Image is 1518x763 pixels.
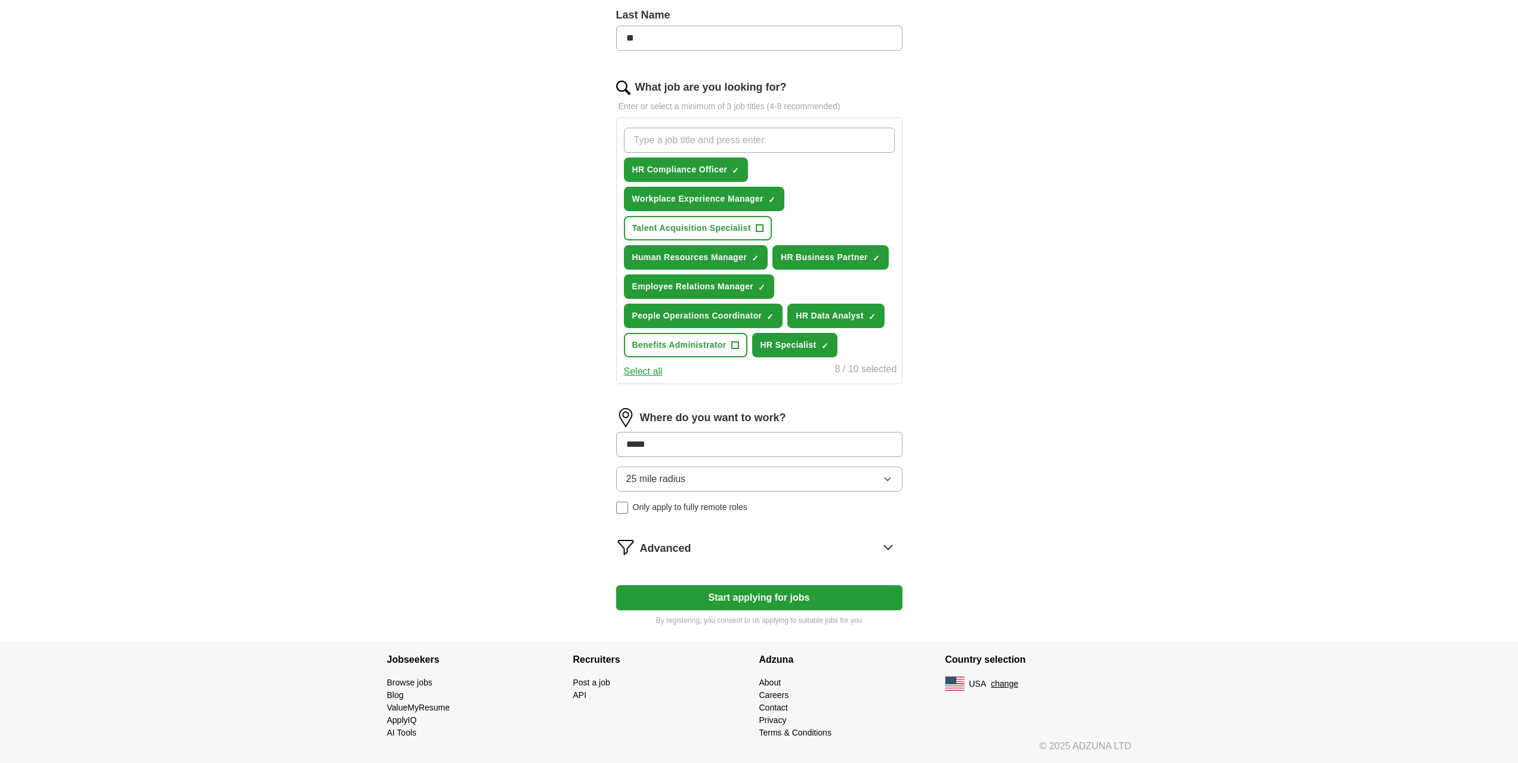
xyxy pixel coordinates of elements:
img: search.png [616,81,630,95]
span: ✓ [758,283,765,292]
span: Employee Relations Manager [632,280,754,293]
button: Employee Relations Manager✓ [624,274,775,299]
label: Where do you want to work? [640,410,786,426]
button: change [991,678,1018,690]
a: AI Tools [387,728,417,737]
button: HR Business Partner✓ [772,245,889,270]
a: ValueMyResume [387,703,450,712]
h4: Country selection [945,643,1131,676]
span: ✓ [752,254,759,263]
div: © 2025 ADZUNA LTD [378,739,1141,763]
span: ✓ [766,312,774,322]
a: Browse jobs [387,678,432,687]
a: API [573,690,587,700]
button: HR Data Analyst✓ [787,304,885,328]
a: Careers [759,690,789,700]
span: People Operations Coordinator [632,310,762,322]
button: Select all [624,364,663,379]
label: Last Name [616,7,902,23]
a: Terms & Conditions [759,728,831,737]
span: ✓ [821,341,828,351]
span: HR Specialist [760,339,817,351]
p: Enter or select a minimum of 3 job titles (4-8 recommended) [616,100,902,113]
a: ApplyIQ [387,715,417,725]
span: HR Business Partner [781,251,868,264]
span: Human Resources Manager [632,251,747,264]
a: Privacy [759,715,787,725]
a: About [759,678,781,687]
p: By registering, you consent to us applying to suitable jobs for you [616,615,902,626]
span: Only apply to fully remote roles [633,501,747,514]
a: Contact [759,703,788,712]
button: 25 mile radius [616,467,902,492]
span: ✓ [868,312,876,322]
input: Type a job title and press enter [624,128,895,153]
img: US flag [945,676,964,691]
img: filter [616,538,635,557]
button: Benefits Administrator [624,333,747,357]
button: People Operations Coordinator✓ [624,304,783,328]
span: Advanced [640,540,691,557]
button: Talent Acquisition Specialist [624,216,772,240]
button: Workplace Experience Manager✓ [624,187,784,211]
button: Human Resources Manager✓ [624,245,768,270]
span: ✓ [732,166,739,175]
span: Talent Acquisition Specialist [632,222,751,234]
span: Workplace Experience Manager [632,193,763,205]
button: HR Compliance Officer✓ [624,157,749,182]
span: 25 mile radius [626,472,686,486]
button: Start applying for jobs [616,585,902,610]
span: HR Compliance Officer [632,163,728,176]
span: USA [969,678,987,690]
input: Only apply to fully remote roles [616,502,628,514]
span: ✓ [873,254,880,263]
a: Blog [387,690,404,700]
span: Benefits Administrator [632,339,726,351]
label: What job are you looking for? [635,79,787,95]
div: 8 / 10 selected [834,362,896,379]
a: Post a job [573,678,610,687]
span: HR Data Analyst [796,310,864,322]
span: ✓ [768,195,775,205]
img: location.png [616,408,635,427]
button: HR Specialist✓ [752,333,837,357]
